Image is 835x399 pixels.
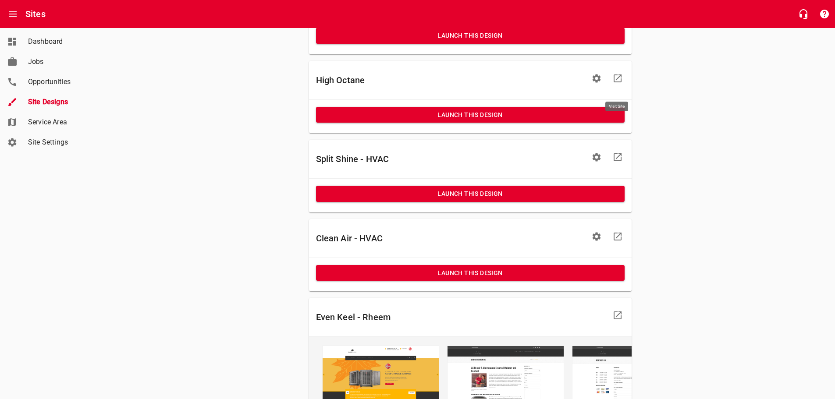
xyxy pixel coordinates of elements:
[607,305,628,326] a: Visit Site
[28,36,95,47] span: Dashboard
[793,4,814,25] button: Live Chat
[316,73,586,87] h6: High Octane
[316,186,625,202] button: Launch This Design
[607,226,628,247] a: Visit Site
[316,231,586,245] h6: Clean Air - HVAC
[25,7,46,21] h6: Sites
[586,68,607,89] button: Edit Site Settings
[28,77,95,87] span: Opportunities
[323,268,618,279] span: Launch This Design
[323,109,618,120] span: Launch This Design
[316,107,625,123] button: Launch This Design
[28,97,95,107] span: Site Designs
[28,56,95,67] span: Jobs
[323,188,618,199] span: Launch This Design
[2,4,23,25] button: Open drawer
[28,137,95,148] span: Site Settings
[814,4,835,25] button: Support Portal
[316,310,607,324] h6: Even Keel - Rheem
[316,265,625,281] button: Launch This Design
[586,147,607,168] button: Edit Site Settings
[316,152,586,166] h6: Split Shine - HVAC
[316,28,625,44] button: Launch This Design
[28,117,95,127] span: Service Area
[586,226,607,247] button: Edit Site Settings
[323,30,618,41] span: Launch This Design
